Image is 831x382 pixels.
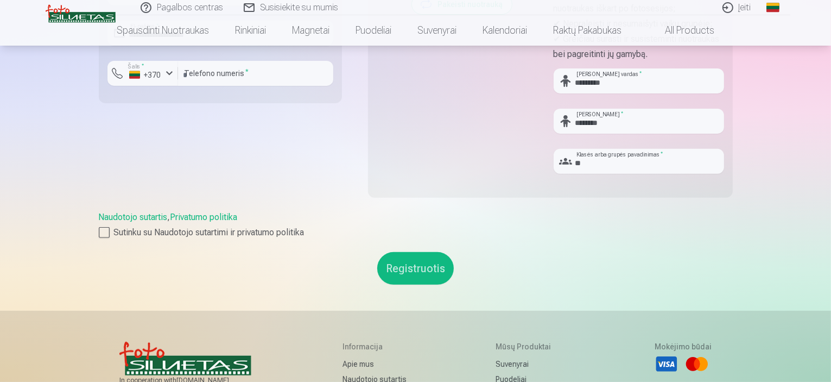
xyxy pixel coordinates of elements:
[496,341,574,352] h5: Mūsų produktai
[342,15,404,46] a: Puodeliai
[377,252,454,285] button: Registruotis
[554,32,724,62] p: ✔ Greičiau surasti ir susisteminti nuotraukas bei pagreitinti jų gamybą.
[342,341,415,352] h5: Informacija
[470,15,540,46] a: Kalendoriai
[99,226,733,239] label: Sutinku su Naudotojo sutartimi ir privatumo politika
[46,4,116,23] img: /v3
[635,15,727,46] a: All products
[540,15,635,46] a: Raktų pakabukas
[685,352,709,376] li: Mastercard
[107,61,178,86] button: Šalis*+370
[279,15,342,46] a: Magnetai
[129,70,162,80] div: +370
[170,212,238,222] a: Privatumo politika
[99,212,168,222] a: Naudotojo sutartis
[404,15,470,46] a: Suvenyrai
[104,15,222,46] a: Spausdinti nuotraukas
[222,15,279,46] a: Rinkiniai
[496,356,574,372] a: Suvenyrai
[99,211,733,239] div: ,
[342,356,415,372] a: Apie mus
[655,341,712,352] h5: Mokėjimo būdai
[655,352,678,376] li: Visa
[125,62,147,71] label: Šalis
